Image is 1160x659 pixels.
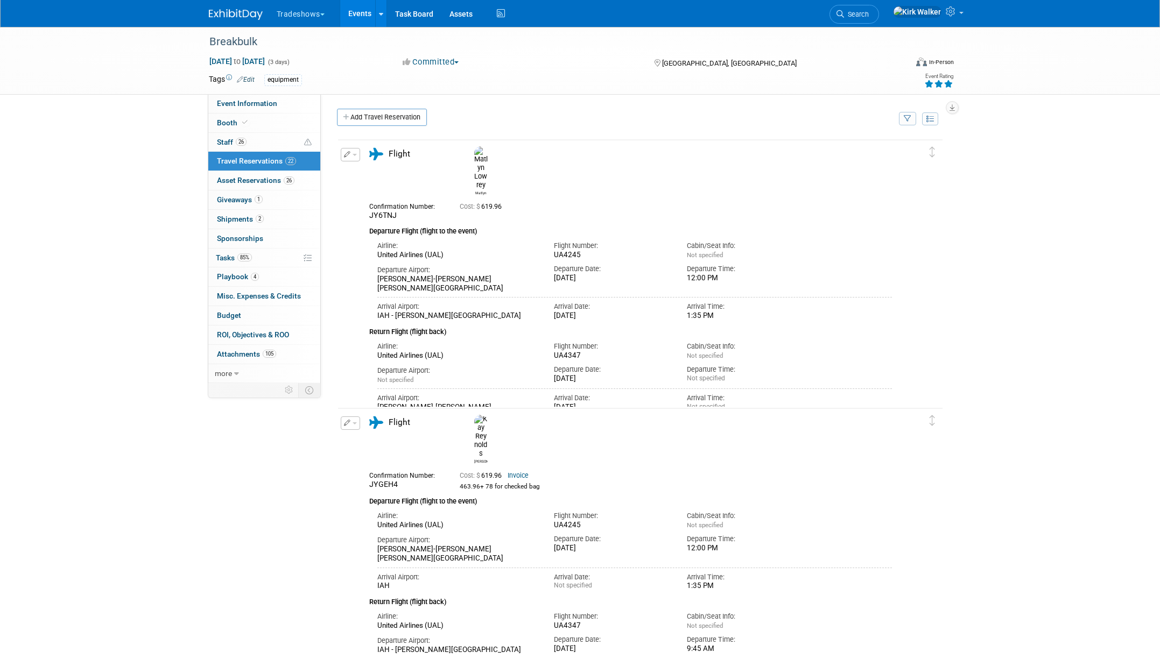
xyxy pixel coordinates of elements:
[460,472,506,479] span: 619.96
[554,403,671,412] div: [DATE]
[389,417,410,427] span: Flight
[377,351,538,360] div: United Airlines (UAL)
[232,57,242,66] span: to
[217,330,289,339] span: ROI, Objectives & ROO
[924,74,953,79] div: Event Rating
[460,203,506,210] span: 619.96
[554,393,671,403] div: Arrival Date:
[460,203,481,210] span: Cost: $
[369,221,892,237] div: Departure Flight (flight to the event)
[554,342,671,351] div: Flight Number:
[217,138,247,146] span: Staff
[474,146,488,189] img: Matlyn Lowrey
[208,249,320,267] a: Tasks85%
[215,369,232,378] span: more
[209,56,265,66] span: [DATE] [DATE]
[554,621,671,630] div: UA4347
[687,582,804,591] div: 1:35 PM
[280,383,299,397] td: Personalize Event Tab Strip
[369,200,444,211] div: Confirmation Number:
[377,521,538,530] div: United Airlines (UAL)
[236,138,247,146] span: 26
[208,287,320,306] a: Misc. Expenses & Credits
[208,364,320,383] a: more
[208,190,320,209] a: Giveaways1
[337,109,427,126] a: Add Travel Reservation
[554,241,671,251] div: Flight Number:
[460,472,481,479] span: Cost: $
[474,458,488,464] div: Kay Reynolds
[687,302,804,311] div: Arrival Time:
[369,469,444,480] div: Confirmation Number:
[208,267,320,286] a: Playbook4
[687,622,723,629] span: Not specified
[377,342,538,351] div: Airline:
[237,253,252,261] span: 85%
[377,366,538,375] div: Departure Airport:
[208,133,320,152] a: Staff26
[687,534,804,544] div: Departure Time:
[208,94,320,113] a: Event Information
[298,383,320,397] td: Toggle Event Tabs
[687,393,804,403] div: Arrival Time:
[377,403,538,421] div: [PERSON_NAME]-[PERSON_NAME] [PERSON_NAME][GEOGRAPHIC_DATA]
[687,403,804,411] div: Not specified
[687,521,723,529] span: Not specified
[369,148,383,160] i: Flight
[554,351,671,360] div: UA4347
[208,306,320,325] a: Budget
[687,644,804,654] div: 9:45 AM
[377,545,538,563] div: [PERSON_NAME]-[PERSON_NAME] [PERSON_NAME][GEOGRAPHIC_DATA]
[554,311,671,321] div: [DATE]
[217,118,250,127] span: Booth
[474,415,488,458] img: Kay Reynolds
[208,325,320,344] a: ROI, Objectives & ROO
[893,6,941,18] img: Kirk Walker
[369,416,383,429] i: Flight
[377,636,538,646] div: Departure Airport:
[256,215,264,223] span: 2
[369,591,892,607] div: Return Flight (flight back)
[255,195,263,203] span: 1
[554,365,671,374] div: Departure Date:
[687,342,804,351] div: Cabin/Seat Info:
[389,149,410,159] span: Flight
[208,229,320,248] a: Sponsorships
[369,211,397,219] span: JY6TNJ
[554,534,671,544] div: Departure Date:
[217,234,263,243] span: Sponsorships
[377,535,538,545] div: Departure Airport:
[369,491,892,507] div: Departure Flight (flight to the event)
[208,152,320,171] a: Travel Reservations22
[554,374,671,384] div: [DATE]
[460,483,848,491] div: 463.96+ 78 for checked bag
[554,582,671,590] div: Not specified
[687,572,804,582] div: Arrival Time:
[930,147,935,158] i: Click and drag to move item
[217,99,277,108] span: Event Information
[217,350,276,358] span: Attachments
[208,114,320,132] a: Booth
[208,345,320,364] a: Attachments105
[377,511,538,521] div: Airline:
[377,612,538,621] div: Airline:
[264,74,302,86] div: equipment
[217,292,301,300] span: Misc. Expenses & Credits
[377,302,538,311] div: Arrival Airport:
[377,251,538,260] div: United Airlines (UAL)
[687,544,804,553] div: 12:00 PM
[369,321,892,337] div: Return Flight (flight back)
[687,635,804,644] div: Departure Time:
[474,189,488,195] div: Matlyn Lowrey
[554,302,671,311] div: Arrival Date:
[217,195,263,204] span: Giveaways
[237,76,255,83] a: Edit
[687,612,804,621] div: Cabin/Seat Info:
[263,350,276,358] span: 105
[304,138,312,147] span: Potential Scheduling Conflict -- at least one attendee is tagged in another overlapping event.
[377,646,538,655] div: IAH - [PERSON_NAME][GEOGRAPHIC_DATA]
[399,56,463,68] button: Committed
[554,251,671,260] div: UA4245
[377,572,538,582] div: Arrival Airport:
[377,311,538,321] div: IAH - [PERSON_NAME][GEOGRAPHIC_DATA]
